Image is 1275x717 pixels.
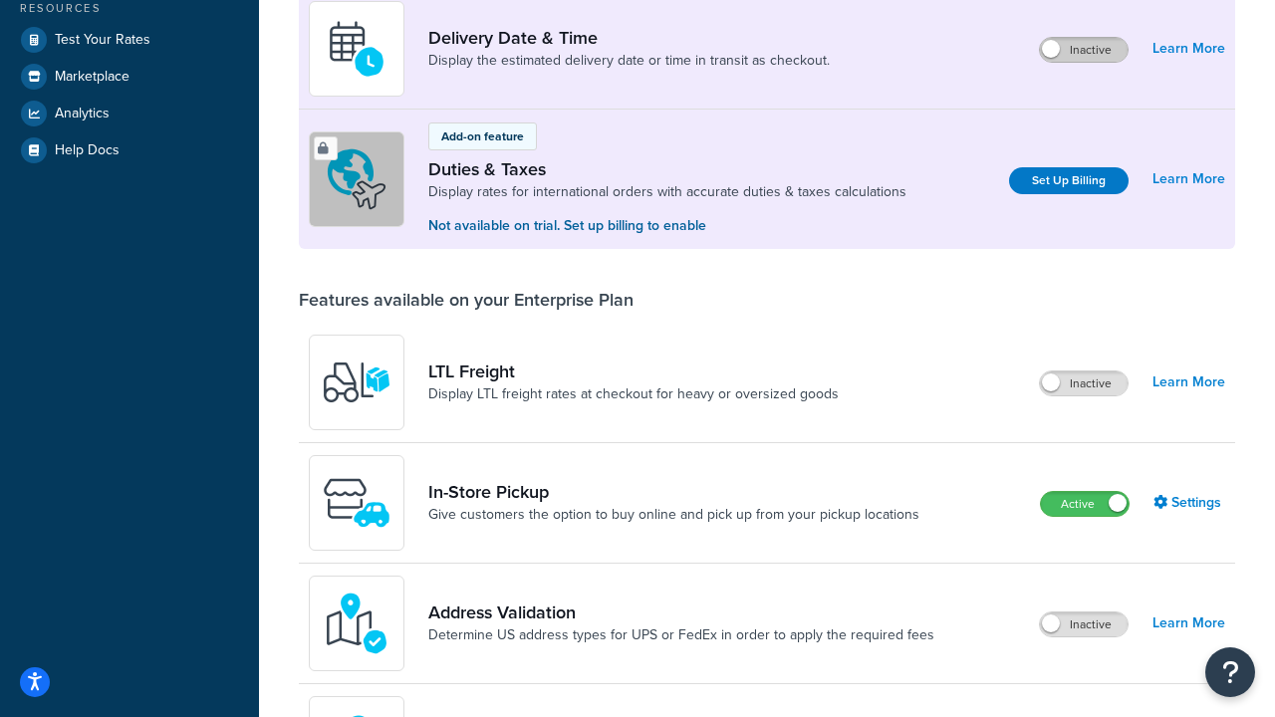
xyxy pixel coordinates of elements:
a: Set Up Billing [1009,167,1129,194]
a: Learn More [1152,165,1225,193]
a: Analytics [15,96,244,131]
a: Display rates for international orders with accurate duties & taxes calculations [428,182,906,202]
label: Active [1041,492,1129,516]
label: Inactive [1040,38,1128,62]
a: Determine US address types for UPS or FedEx in order to apply the required fees [428,625,934,645]
img: y79ZsPf0fXUFUhFXDzUgf+ktZg5F2+ohG75+v3d2s1D9TjoU8PiyCIluIjV41seZevKCRuEjTPPOKHJsQcmKCXGdfprl3L4q7... [322,348,391,417]
a: Give customers the option to buy online and pick up from your pickup locations [428,505,919,525]
div: Features available on your Enterprise Plan [299,289,634,311]
span: Marketplace [55,69,129,86]
p: Not available on trial. Set up billing to enable [428,215,906,237]
a: Display LTL freight rates at checkout for heavy or oversized goods [428,384,839,404]
a: Learn More [1152,368,1225,396]
a: Delivery Date & Time [428,27,830,49]
img: gfkeb5ejjkALwAAAABJRU5ErkJggg== [322,14,391,84]
span: Help Docs [55,142,120,159]
span: Analytics [55,106,110,122]
a: Display the estimated delivery date or time in transit as checkout. [428,51,830,71]
a: Learn More [1152,35,1225,63]
a: Marketplace [15,59,244,95]
a: Duties & Taxes [428,158,906,180]
span: Test Your Rates [55,32,150,49]
a: LTL Freight [428,360,839,382]
label: Inactive [1040,612,1128,636]
a: In-Store Pickup [428,481,919,503]
a: Help Docs [15,132,244,168]
button: Open Resource Center [1205,647,1255,697]
p: Add-on feature [441,127,524,145]
a: Learn More [1152,609,1225,637]
label: Inactive [1040,371,1128,395]
img: kIG8fy0lQAAAABJRU5ErkJggg== [322,589,391,658]
a: Address Validation [428,601,934,623]
a: Settings [1153,489,1225,517]
img: wfgcfpwTIucLEAAAAASUVORK5CYII= [322,468,391,538]
a: Test Your Rates [15,22,244,58]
